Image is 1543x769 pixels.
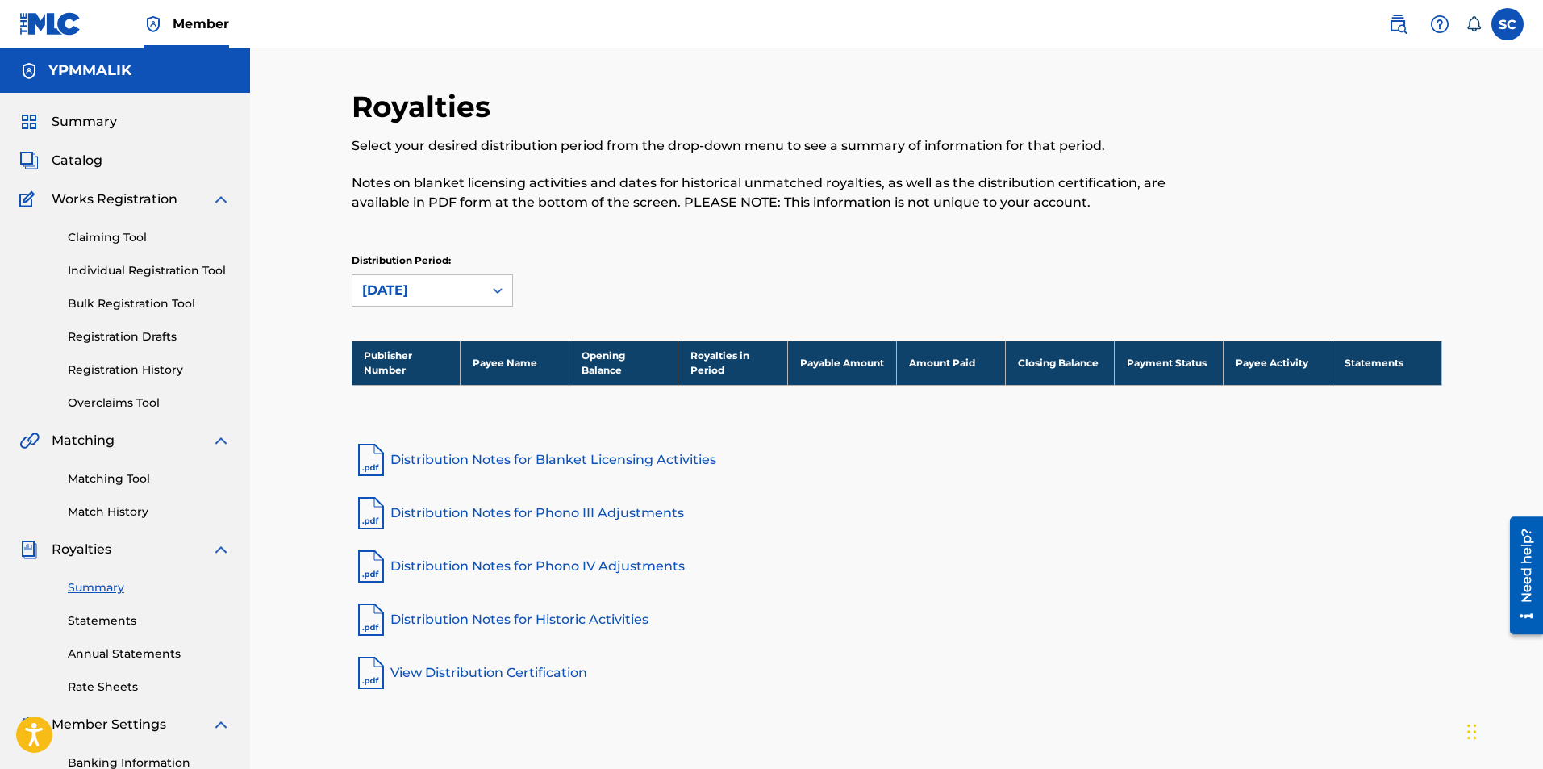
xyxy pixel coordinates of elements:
img: expand [211,540,231,559]
span: Catalog [52,151,102,170]
img: Matching [19,431,40,450]
th: Payee Name [461,341,569,385]
img: help [1430,15,1449,34]
th: Opening Balance [569,341,678,385]
a: Distribution Notes for Historic Activities [352,600,1442,639]
a: Registration Drafts [68,328,231,345]
th: Closing Balance [1005,341,1114,385]
img: expand [211,715,231,734]
a: Distribution Notes for Phono IV Adjustments [352,547,1442,586]
img: MLC Logo [19,12,81,36]
th: Royalties in Period [678,341,787,385]
span: Member Settings [52,715,166,734]
th: Payable Amount [787,341,896,385]
th: Amount Paid [896,341,1005,385]
th: Payment Status [1114,341,1223,385]
img: Member Settings [19,715,39,734]
iframe: Chat Widget [1462,692,1543,769]
h5: YPMMALIK [48,61,131,80]
span: Works Registration [52,190,177,209]
a: CatalogCatalog [19,151,102,170]
a: Claiming Tool [68,229,231,246]
a: Rate Sheets [68,679,231,696]
a: Distribution Notes for Blanket Licensing Activities [352,441,1442,479]
iframe: Resource Center [1498,511,1543,641]
div: Help [1424,8,1456,40]
a: Annual Statements [68,646,231,662]
img: pdf [352,600,390,639]
img: pdf [352,547,390,586]
img: expand [211,190,231,209]
a: Bulk Registration Tool [68,295,231,312]
p: Select your desired distribution period from the drop-down menu to see a summary of information f... [352,136,1191,156]
a: Summary [68,579,231,596]
img: Accounts [19,61,39,81]
a: Match History [68,504,231,520]
span: Matching [52,431,115,450]
div: Notifications [1466,16,1482,32]
img: Royalties [19,540,39,559]
a: Statements [68,612,231,629]
a: Individual Registration Tool [68,262,231,279]
div: User Menu [1491,8,1524,40]
img: search [1388,15,1407,34]
span: Summary [52,112,117,132]
img: expand [211,431,231,450]
a: Matching Tool [68,470,231,487]
th: Publisher Number [352,341,461,385]
div: [DATE] [362,281,473,300]
img: pdf [352,494,390,533]
p: Distribution Period: [352,253,513,268]
span: Royalties [52,540,111,559]
img: Catalog [19,151,39,170]
img: Summary [19,112,39,132]
a: View Distribution Certification [352,654,1442,692]
a: SummarySummary [19,112,117,132]
div: Drag [1467,708,1477,756]
a: Public Search [1382,8,1414,40]
img: Works Registration [19,190,40,209]
th: Statements [1332,341,1441,385]
a: Distribution Notes for Phono III Adjustments [352,494,1442,533]
h2: Royalties [352,89,498,125]
th: Payee Activity [1224,341,1332,385]
a: Registration History [68,362,231,378]
img: pdf [352,654,390,692]
a: Overclaims Tool [68,395,231,412]
img: Top Rightsholder [144,15,163,34]
p: Notes on blanket licensing activities and dates for historical unmatched royalties, as well as th... [352,173,1191,212]
img: pdf [352,441,390,479]
span: Member [173,15,229,33]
